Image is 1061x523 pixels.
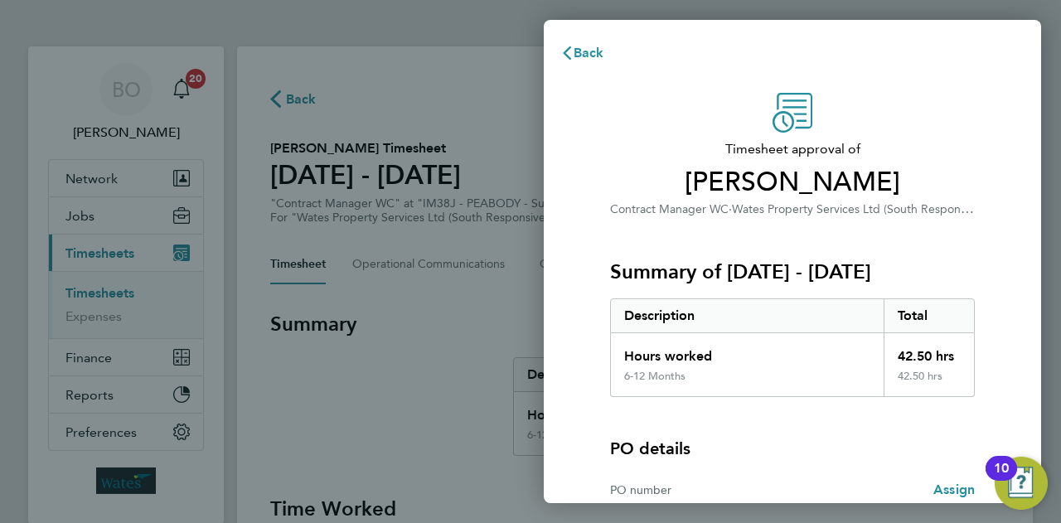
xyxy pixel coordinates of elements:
[884,370,975,396] div: 42.50 hrs
[611,333,884,370] div: Hours worked
[610,166,975,199] span: [PERSON_NAME]
[994,468,1009,490] div: 10
[884,333,975,370] div: 42.50 hrs
[732,201,1055,216] span: Wates Property Services Ltd (South Responsive Maintenance)
[611,299,884,332] div: Description
[995,457,1048,510] button: Open Resource Center, 10 new notifications
[884,299,975,332] div: Total
[610,139,975,159] span: Timesheet approval of
[610,437,690,460] h4: PO details
[933,480,975,500] a: Assign
[933,482,975,497] span: Assign
[610,259,975,285] h3: Summary of [DATE] - [DATE]
[574,45,604,61] span: Back
[624,370,686,383] div: 6-12 Months
[729,202,732,216] span: ·
[610,202,729,216] span: Contract Manager WC
[610,298,975,397] div: Summary of 13 - 19 Sep 2025
[610,480,792,500] div: PO number
[544,36,621,70] button: Back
